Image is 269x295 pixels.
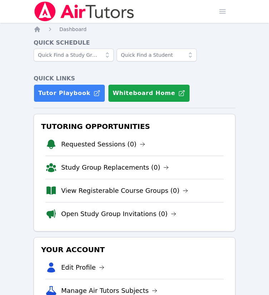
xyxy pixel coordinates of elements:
[40,120,229,133] h3: Tutoring Opportunities
[34,26,235,33] nav: Breadcrumb
[34,39,235,47] h4: Quick Schedule
[108,84,190,102] button: Whiteboard Home
[61,186,188,196] a: View Registerable Course Groups (0)
[34,84,105,102] a: Tutor Playbook
[61,162,169,172] a: Study Group Replacements (0)
[117,49,197,61] input: Quick Find a Student
[34,1,135,21] img: Air Tutors
[40,243,229,256] h3: Your Account
[61,262,104,272] a: Edit Profile
[59,26,87,33] a: Dashboard
[61,209,176,219] a: Open Study Group Invitations (0)
[59,26,87,32] span: Dashboard
[34,74,235,83] h4: Quick Links
[61,139,145,149] a: Requested Sessions (0)
[34,49,114,61] input: Quick Find a Study Group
